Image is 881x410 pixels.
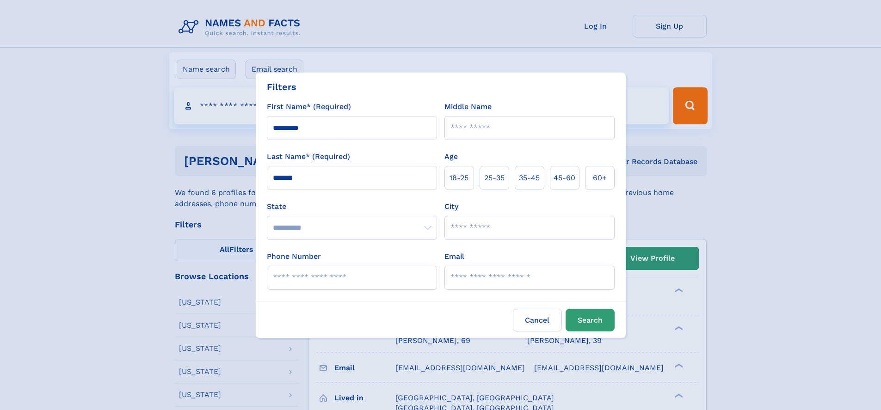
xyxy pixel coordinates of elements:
label: State [267,201,437,212]
label: Age [444,151,458,162]
span: 25‑35 [484,172,505,184]
label: Last Name* (Required) [267,151,350,162]
button: Search [566,309,615,331]
label: Phone Number [267,251,321,262]
label: First Name* (Required) [267,101,351,112]
span: 18‑25 [450,172,468,184]
label: Middle Name [444,101,492,112]
span: 35‑45 [519,172,540,184]
span: 45‑60 [554,172,575,184]
label: City [444,201,458,212]
span: 60+ [593,172,607,184]
label: Cancel [513,309,562,331]
div: Filters [267,80,296,94]
label: Email [444,251,464,262]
